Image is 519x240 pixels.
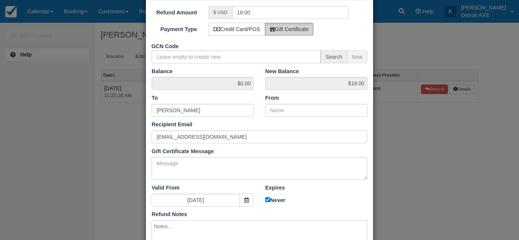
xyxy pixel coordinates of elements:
label: New Balance [265,67,299,75]
span: $18.00 [265,77,367,90]
span: Search [321,50,347,63]
label: Credit Card/POS [209,23,265,36]
label: From [265,94,279,102]
span: New [347,50,367,63]
label: Gift Certificate [265,23,314,36]
input: Never [265,197,270,202]
label: Refund Notes [152,210,187,218]
input: Name [152,104,254,117]
label: GCN Code [146,40,203,50]
input: Email [152,130,367,143]
label: Payment Type [146,23,203,33]
label: Gift Certificate Message [152,147,214,155]
input: Leave empty to create new [152,50,321,63]
input: Valid number required. [232,6,349,19]
label: Balance [152,67,172,75]
label: Never [265,196,367,204]
label: Expires [265,184,285,192]
label: To [152,94,158,102]
label: Valid From [152,184,180,192]
span: $0.00 [152,77,254,90]
label: Refund Amount [146,6,203,17]
label: Recipient Email [152,121,192,129]
small: $ USD [214,10,228,15]
input: Name [265,104,367,117]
